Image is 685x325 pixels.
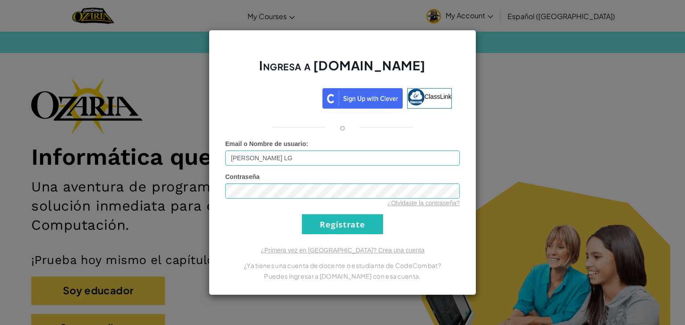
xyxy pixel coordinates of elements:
p: ¿Ya tienes una cuenta de docente o estudiante de CodeCombat? [225,260,460,271]
span: Email o Nombre de usuario [225,140,306,147]
span: Contraseña [225,173,260,180]
label: : [225,139,308,148]
a: ¿Olvidaste la contraseña? [387,199,460,207]
span: ClassLink [425,93,452,100]
p: Puedes ingresar a [DOMAIN_NAME] con esa cuenta. [225,271,460,281]
a: ¿Primera vez en [GEOGRAPHIC_DATA]? Crea una cuenta [260,247,425,254]
p: o [340,122,345,133]
iframe: Botón de Acceder con Google [229,87,322,107]
input: Regístrate [302,214,383,234]
img: classlink-logo-small.png [408,89,425,106]
h2: Ingresa a [DOMAIN_NAME] [225,57,460,83]
img: clever_sso_button@2x.png [322,88,403,109]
